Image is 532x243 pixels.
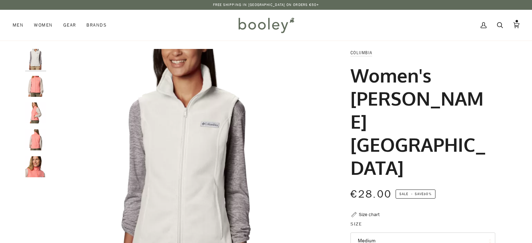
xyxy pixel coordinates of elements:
span: Gear [63,22,76,29]
span: €28.00 [350,187,392,201]
span: Size [350,220,362,228]
img: Columbia Women's Benton Springs Vest Alpenglow - Booley Galway [25,156,46,177]
a: Women [29,10,58,41]
span: Men [13,22,23,29]
a: Brands [81,10,112,41]
span: Women [34,22,52,29]
span: Brands [86,22,107,29]
img: Columbia Women's Benton Springs Vest Alpenglow - Booley Galway [25,76,46,97]
img: Columbia Women's Benton Springs Vest Alpenglow - Booley Galway [25,102,46,123]
span: Sale [399,191,408,196]
img: Columbia Women's Benton Springs Vest Sea Salt - Booley Galway [25,49,46,70]
p: Free Shipping in [GEOGRAPHIC_DATA] on Orders €50+ [213,2,319,8]
a: Men [13,10,29,41]
span: Save [396,190,435,199]
em: • [409,191,415,196]
div: Size chart [359,211,380,218]
a: Gear [58,10,81,41]
a: Columbia [350,50,372,56]
span: 30% [424,191,431,196]
h1: Women's [PERSON_NAME][GEOGRAPHIC_DATA] [350,64,490,179]
img: Columbia Women's Benton Springs Vest Alpenglow - Booley Galway [25,129,46,150]
img: Booley [235,15,297,35]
